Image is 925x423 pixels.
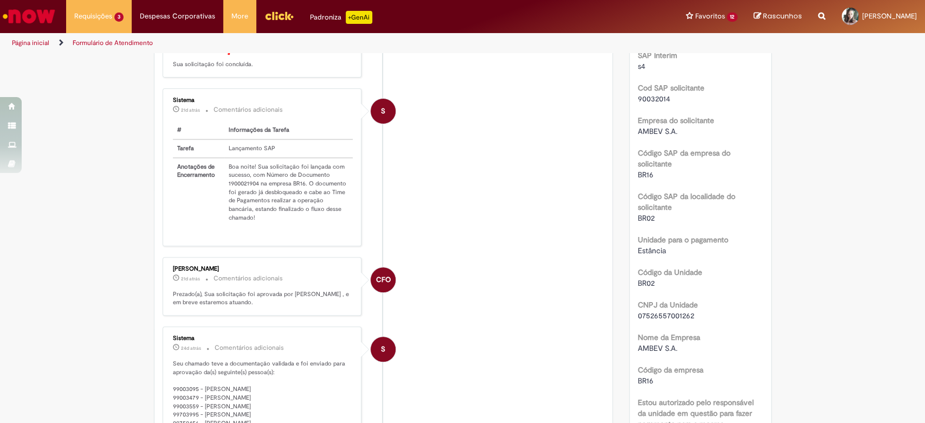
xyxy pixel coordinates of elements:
span: AMBEV S.A. [638,343,677,353]
b: SAP Interim [638,50,677,60]
p: Sua solicitação foi concluída. [173,44,353,69]
b: Nome da Empresa [638,332,700,342]
td: Lançamento SAP [224,139,353,158]
b: Unidade para o pagamento [638,235,728,245]
span: 90032014 [638,94,670,104]
span: [PERSON_NAME] [862,11,917,21]
img: ServiceNow [1,5,57,27]
th: # [173,121,224,139]
div: Sistema [173,97,353,104]
span: Estância [638,246,666,255]
span: Requisições [74,11,112,22]
div: System [371,99,396,124]
b: Código da Unidade [638,267,702,277]
span: BR02 [638,278,655,288]
span: BR16 [638,376,654,386]
th: Informações da Tarefa [224,121,353,139]
div: Caio Fernando Oliveira Hespanhol [371,267,396,292]
time: 08/09/2025 17:16:43 [181,275,200,282]
span: 12 [727,12,738,22]
div: Sistema [173,335,353,342]
span: 3 [114,12,124,22]
div: Padroniza [310,11,372,24]
b: Código SAP da empresa do solicitante [638,148,730,169]
a: Rascunhos [754,11,802,22]
a: Página inicial [12,39,49,47]
span: Favoritos [695,11,725,22]
small: Comentários adicionais [215,343,284,352]
img: click_logo_yellow_360x200.png [264,8,294,24]
span: S [381,336,385,362]
b: CNPJ da Unidade [638,300,698,310]
span: S [381,98,385,124]
span: Despesas Corporativas [140,11,215,22]
b: Cod SAP solicitante [638,83,704,93]
th: Tarefa [173,139,224,158]
span: 07526557001262 [638,311,694,321]
span: 21d atrás [181,107,200,113]
th: Anotações de Encerramento [173,158,224,227]
span: AMBEV S.A. [638,126,677,136]
td: Boa noite! Sua solicitação foi lançada com sucesso, com Número de Documento 1900021904 na empresa... [224,158,353,227]
span: CFO [376,267,391,293]
span: BR02 [638,213,655,223]
b: Código SAP da localidade do solicitante [638,191,735,212]
time: 05/09/2025 17:58:48 [181,345,201,351]
a: Formulário de Atendimento [73,39,153,47]
div: [PERSON_NAME] [173,266,353,272]
p: +GenAi [346,11,372,24]
b: Empresa do solicitante [638,116,714,125]
span: s4 [638,61,645,71]
small: Comentários adicionais [214,274,283,283]
small: Comentários adicionais [214,105,283,114]
ul: Trilhas de página [8,33,609,53]
span: BR16 [638,170,654,180]
span: Rascunhos [763,11,802,21]
span: 24d atrás [181,345,201,351]
span: 21d atrás [181,275,200,282]
time: 08/09/2025 18:53:40 [181,107,200,113]
b: Código da empresa [638,365,703,375]
p: Prezado(a), Sua solicitação foi aprovada por [PERSON_NAME] , e em breve estaremos atuando. [173,290,353,307]
div: System [371,337,396,362]
span: More [231,11,248,22]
